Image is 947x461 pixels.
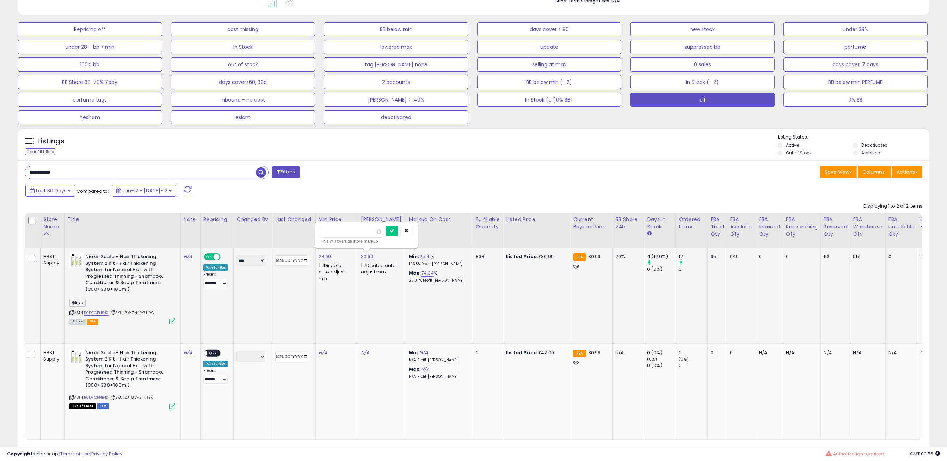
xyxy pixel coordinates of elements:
div: Title [68,216,178,223]
button: [PERSON_NAME] > 140% [324,93,468,107]
b: Listed Price: [506,253,538,260]
button: BB below min PERFUME [783,75,928,89]
a: N/A [419,349,428,356]
label: Out of Stock [786,150,812,156]
span: lipa [69,299,86,307]
div: 0 [711,350,721,356]
a: B0DFCPHB4X [84,394,109,400]
div: 951 [711,253,721,260]
div: % [409,253,467,266]
div: 0 [476,350,498,356]
div: FBA Unsellable Qty [888,216,915,238]
a: Terms of Use [60,450,90,457]
div: Displaying 1 to 2 of 2 items [863,203,922,210]
b: Min: [409,349,419,356]
button: BB below min [324,22,468,36]
b: Min: [409,253,419,260]
div: N/A [824,350,845,356]
div: 113 [824,253,845,260]
button: days cover, 7 days [783,57,928,72]
label: Deactivated [861,142,888,148]
div: FBA Reserved Qty [824,216,847,238]
span: FBM [97,403,110,409]
p: N/A Profit [PERSON_NAME] [409,358,467,363]
button: Last 30 Days [25,185,75,197]
a: 74.34 [421,270,434,277]
div: N/A [615,350,639,356]
div: £30.99 [506,253,565,260]
div: ASIN: [69,253,175,324]
img: 41j39CBuy-L._SL40_.jpg [69,253,84,268]
p: Listing States: [778,134,929,141]
a: 25.41 [419,253,431,260]
div: Win BuyBox [203,264,228,271]
h5: Listings [37,136,64,146]
div: £42.00 [506,350,565,356]
span: Jun-12 - [DATE]-12 [122,187,167,194]
div: 12 [679,253,707,260]
div: Markup on Cost [409,216,470,223]
span: Columns [862,168,885,176]
small: Days In Stock. [647,230,651,237]
strong: Copyright [7,450,33,457]
div: Preset: [203,272,228,288]
div: HBST Supply [43,253,59,266]
button: cost missing [171,22,315,36]
button: Repricing off [18,22,162,36]
div: 838 [476,253,498,260]
p: 28.04% Profit [PERSON_NAME] [409,278,467,283]
span: | SKU: ZJ-8VVE-NTEK [110,394,153,400]
div: N/A [759,350,777,356]
div: FBA Total Qty [711,216,724,238]
button: tag [PERSON_NAME] none [324,57,468,72]
div: Clear All Filters [25,148,56,155]
div: Current Buybox Price [573,216,609,230]
div: 0 [730,350,750,356]
div: Disable auto adjust max [361,262,400,275]
button: 0% BB [783,93,928,107]
button: under 28 + bb > min [18,40,162,54]
span: ON [205,254,214,260]
small: FBA [573,350,586,357]
button: eslam [171,110,315,124]
span: OFF [207,350,219,356]
div: Listed Price [506,216,567,223]
button: BB Share 30-70% 7day [18,75,162,89]
button: Actions [892,166,922,178]
button: 100% bb [18,57,162,72]
div: Win BuyBox [203,361,228,367]
button: new stock [630,22,775,36]
button: In Stock (all)0% BB> [477,93,622,107]
button: lowered max [324,40,468,54]
small: (0%) [647,356,657,362]
small: FBA [573,253,586,261]
button: perfume [783,40,928,54]
div: Ordered Items [679,216,705,230]
div: Disable auto adjust min [319,262,352,282]
span: 30.99 [588,349,601,356]
a: N/A [361,349,369,356]
div: BB Share 24h. [615,216,641,230]
a: 23.99 [319,253,331,260]
button: days cover>60, 30d [171,75,315,89]
div: 0 [679,266,707,272]
button: Save View [820,166,857,178]
button: under 28% [783,22,928,36]
button: hesham [18,110,162,124]
a: B0DFCPHB4X [84,310,109,316]
button: BB below min (- 2) [477,75,622,89]
div: This will override store markup [321,238,412,245]
a: N/A [421,366,430,373]
button: update [477,40,622,54]
span: Compared to: [76,188,109,195]
div: 0 (0%) [647,266,676,272]
div: Repricing [203,216,231,223]
div: 0 [679,350,707,356]
span: 2025-08-12 09:56 GMT [910,450,940,457]
div: Last Changed [275,216,313,223]
img: 41j39CBuy-L._SL40_.jpg [69,350,84,364]
div: Fulfillable Quantity [476,216,500,230]
div: Note [184,216,197,223]
div: N/A [853,350,880,356]
b: Max: [409,270,421,276]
